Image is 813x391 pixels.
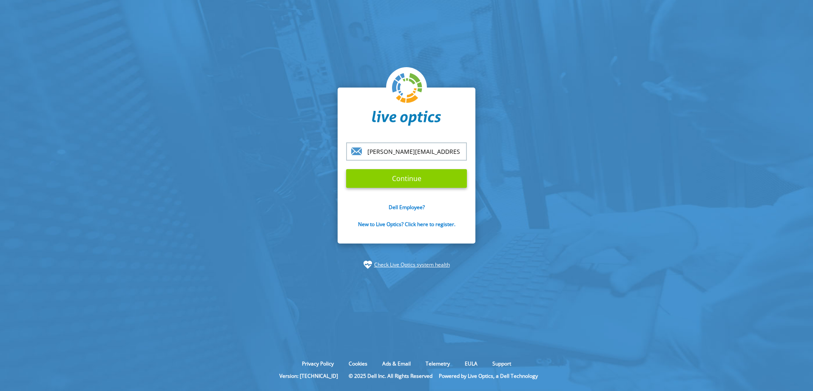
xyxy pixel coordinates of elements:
input: Continue [346,169,467,188]
a: Support [486,360,517,367]
a: EULA [458,360,484,367]
a: Telemetry [419,360,456,367]
li: Version: [TECHNICAL_ID] [275,372,342,380]
li: Powered by Live Optics, a Dell Technology [439,372,538,380]
img: liveoptics-word.svg [372,110,441,126]
a: Check Live Optics system health [374,261,450,269]
a: Dell Employee? [389,204,425,211]
img: liveoptics-logo.svg [392,73,423,104]
a: New to Live Optics? Click here to register. [358,221,455,228]
a: Privacy Policy [296,360,340,367]
a: Ads & Email [376,360,417,367]
li: © 2025 Dell Inc. All Rights Reserved [344,372,437,380]
input: email@address.com [346,142,467,161]
img: status-check-icon.svg [364,261,372,269]
a: Cookies [342,360,374,367]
